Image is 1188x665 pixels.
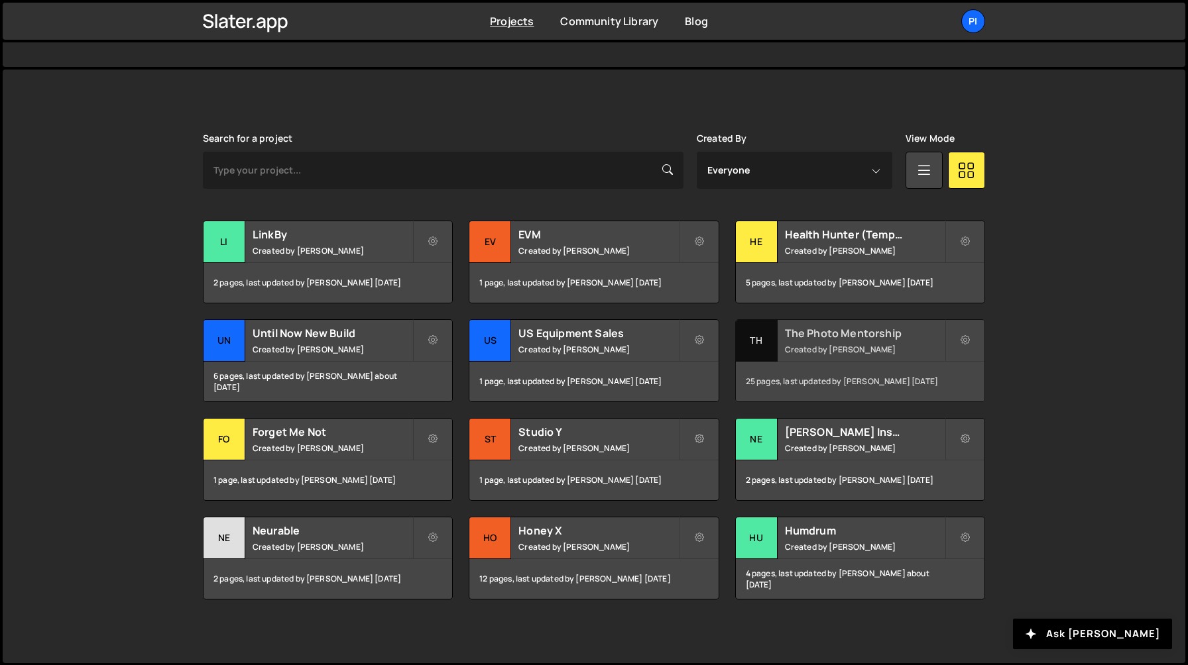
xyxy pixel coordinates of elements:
small: Created by [PERSON_NAME] [253,245,412,256]
div: St [469,419,511,460]
div: Fo [204,419,245,460]
div: US [469,320,511,362]
small: Created by [PERSON_NAME] [253,442,412,454]
a: St Studio Y Created by [PERSON_NAME] 1 page, last updated by [PERSON_NAME] [DATE] [469,418,719,501]
div: Ho [469,517,511,559]
div: Th [736,320,778,362]
small: Created by [PERSON_NAME] [785,442,945,454]
a: US US Equipment Sales Created by [PERSON_NAME] 1 page, last updated by [PERSON_NAME] [DATE] [469,319,719,402]
button: Ask [PERSON_NAME] [1013,619,1172,649]
h2: The Photo Mentorship [785,326,945,340]
a: Ne Neurable Created by [PERSON_NAME] 2 pages, last updated by [PERSON_NAME] [DATE] [203,517,453,599]
div: 2 pages, last updated by [PERSON_NAME] [DATE] [736,460,984,500]
small: Created by [PERSON_NAME] [518,541,678,552]
a: Ho Honey X Created by [PERSON_NAME] 12 pages, last updated by [PERSON_NAME] [DATE] [469,517,719,599]
div: 2 pages, last updated by [PERSON_NAME] [DATE] [204,559,452,599]
small: Created by [PERSON_NAME] [785,541,945,552]
div: 4 pages, last updated by [PERSON_NAME] about [DATE] [736,559,984,599]
div: 25 pages, last updated by [PERSON_NAME] [DATE] [736,362,984,401]
a: He Health Hunter (Temporary) Created by [PERSON_NAME] 5 pages, last updated by [PERSON_NAME] [DATE] [735,221,985,303]
small: Created by [PERSON_NAME] [785,344,945,355]
div: 12 pages, last updated by [PERSON_NAME] [DATE] [469,559,718,599]
h2: US Equipment Sales [518,326,678,340]
h2: Until Now New Build [253,326,412,340]
a: Un Until Now New Build Created by [PERSON_NAME] 6 pages, last updated by [PERSON_NAME] about [DATE] [203,319,453,402]
label: Search for a project [203,133,292,144]
div: Hu [736,517,778,559]
label: View Mode [906,133,955,144]
div: 5 pages, last updated by [PERSON_NAME] [DATE] [736,263,984,303]
div: 6 pages, last updated by [PERSON_NAME] about [DATE] [204,362,452,401]
small: Created by [PERSON_NAME] [785,245,945,256]
div: 1 page, last updated by [PERSON_NAME] [DATE] [469,263,718,303]
h2: Humdrum [785,523,945,538]
h2: LinkBy [253,227,412,242]
a: Li LinkBy Created by [PERSON_NAME] 2 pages, last updated by [PERSON_NAME] [DATE] [203,221,453,303]
div: He [736,221,778,263]
a: Blog [685,14,708,28]
div: EV [469,221,511,263]
a: Ne [PERSON_NAME] Insulation Created by [PERSON_NAME] 2 pages, last updated by [PERSON_NAME] [DATE] [735,418,985,501]
small: Created by [PERSON_NAME] [518,442,678,454]
a: EV EVM Created by [PERSON_NAME] 1 page, last updated by [PERSON_NAME] [DATE] [469,221,719,303]
a: Projects [490,14,534,28]
small: Created by [PERSON_NAME] [518,344,678,355]
div: Ne [204,517,245,559]
h2: Honey X [518,523,678,538]
small: Created by [PERSON_NAME] [253,344,412,355]
a: Fo Forget Me Not Created by [PERSON_NAME] 1 page, last updated by [PERSON_NAME] [DATE] [203,418,453,501]
a: Th The Photo Mentorship Created by [PERSON_NAME] 25 pages, last updated by [PERSON_NAME] [DATE] [735,319,985,402]
div: Un [204,320,245,362]
div: 1 page, last updated by [PERSON_NAME] [DATE] [469,460,718,500]
input: Type your project... [203,152,683,189]
small: Created by [PERSON_NAME] [253,541,412,552]
small: Created by [PERSON_NAME] [518,245,678,256]
div: Ne [736,419,778,460]
h2: Forget Me Not [253,425,412,439]
label: Created By [697,133,747,144]
div: Li [204,221,245,263]
div: 1 page, last updated by [PERSON_NAME] [DATE] [469,362,718,401]
h2: Neurable [253,523,412,538]
a: Community Library [560,14,658,28]
a: Pi [961,9,985,33]
div: 1 page, last updated by [PERSON_NAME] [DATE] [204,460,452,500]
h2: Health Hunter (Temporary) [785,227,945,242]
a: Hu Humdrum Created by [PERSON_NAME] 4 pages, last updated by [PERSON_NAME] about [DATE] [735,517,985,599]
div: 2 pages, last updated by [PERSON_NAME] [DATE] [204,263,452,303]
h2: [PERSON_NAME] Insulation [785,425,945,439]
h2: Studio Y [518,425,678,439]
h2: EVM [518,227,678,242]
